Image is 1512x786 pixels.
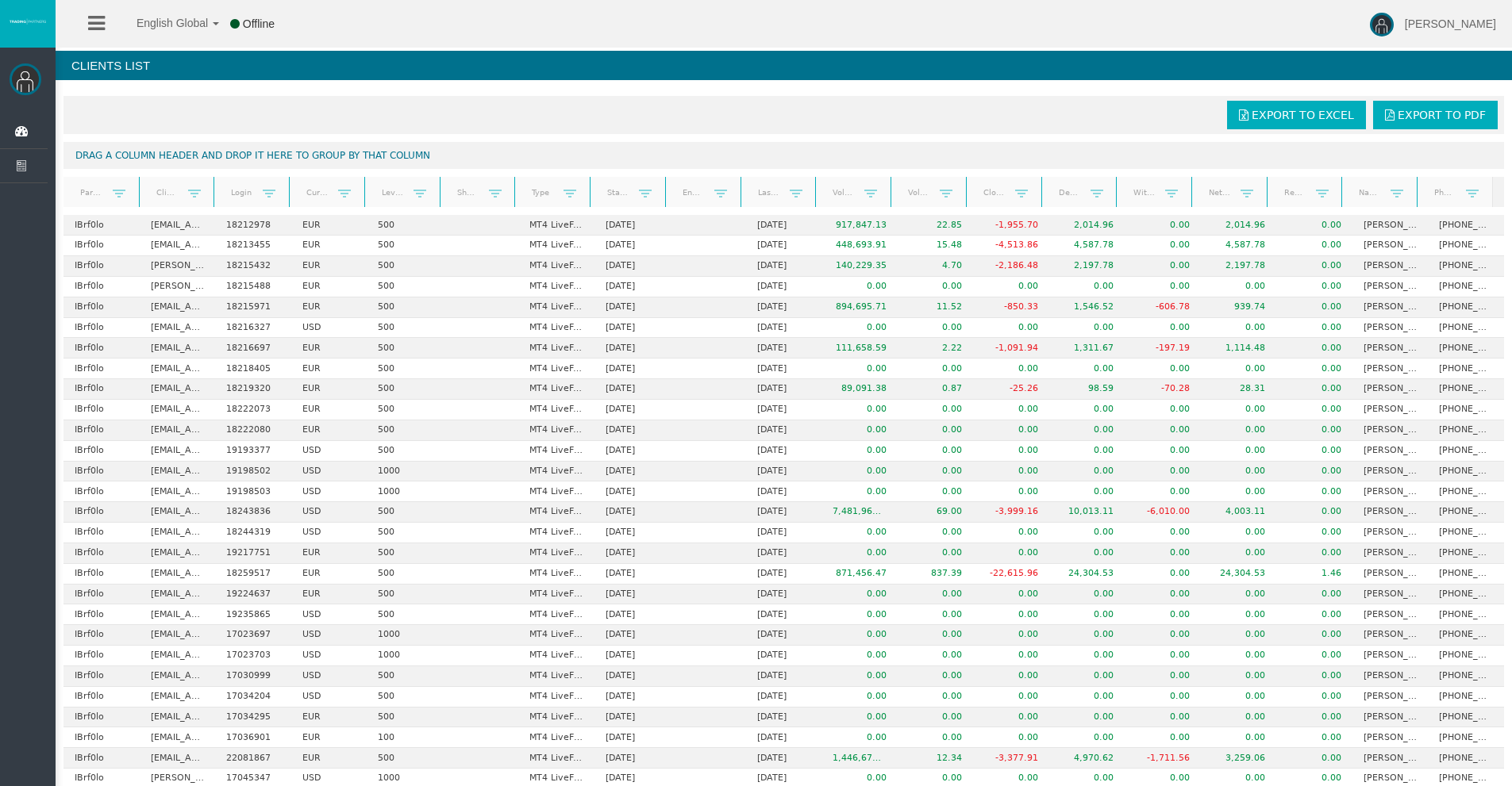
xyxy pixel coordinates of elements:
td: IBrf0lo [63,441,140,462]
td: 19198503 [215,481,291,502]
td: [PHONE_NUMBER] [1428,379,1504,400]
td: IBrf0lo [63,379,140,400]
td: 0.00 [1125,523,1201,543]
td: 0.00 [1125,462,1201,482]
td: 0.00 [1125,236,1201,256]
td: [PHONE_NUMBER] [1428,441,1504,462]
td: [DATE] [746,277,822,297]
td: [DATE] [594,215,671,236]
td: 0.00 [1276,277,1352,297]
td: 0.00 [1276,481,1352,502]
td: 0.00 [973,420,1049,441]
span: [PERSON_NAME] [1405,17,1496,30]
td: 18212978 [215,215,291,236]
td: [DATE] [594,400,671,420]
td: 0.00 [1125,358,1201,379]
td: 0.00 [1201,481,1277,502]
td: [EMAIL_ADDRESS][DOMAIN_NAME] [140,481,216,502]
td: 0.00 [1049,481,1125,502]
td: [DATE] [746,502,822,523]
td: MT4 LiveFloatingSpreadAccount [518,481,594,502]
td: 1,114.48 [1201,338,1277,358]
td: [PERSON_NAME] [1352,400,1429,420]
td: 0.00 [1276,502,1352,523]
td: 500 [367,420,443,441]
a: Real equity [1274,182,1316,204]
td: 0.00 [1201,523,1277,543]
td: 0.00 [1049,318,1125,339]
td: MT4 LiveFloatingSpreadAccount [518,462,594,482]
td: 89,091.38 [821,379,898,400]
td: 0.00 [898,318,974,339]
td: -850.33 [973,297,1049,318]
td: 500 [367,256,443,277]
a: Currency [297,182,339,204]
td: 0.00 [1276,318,1352,339]
td: [DATE] [594,379,671,400]
td: 0.00 [1276,441,1352,462]
td: [DATE] [594,297,671,318]
td: [PHONE_NUMBER] [1428,358,1504,379]
td: USD [291,481,367,502]
td: IBrf0lo [63,256,140,277]
td: IBrf0lo [63,297,140,318]
td: EUR [291,277,367,297]
td: 18216697 [215,338,291,358]
td: [DATE] [594,523,671,543]
td: -6,010.00 [1125,502,1201,523]
td: [PHONE_NUMBER] [1428,215,1504,236]
td: [EMAIL_ADDRESS][DOMAIN_NAME] [140,297,216,318]
a: Export to Excel [1227,101,1366,129]
td: 0.00 [973,318,1049,339]
td: [DATE] [594,338,671,358]
a: Type [522,182,564,204]
td: [DATE] [594,502,671,523]
a: Name [1349,182,1391,204]
td: EUR [291,379,367,400]
td: [PHONE_NUMBER] [1428,297,1504,318]
td: 0.00 [973,400,1049,420]
td: 10,013.11 [1049,502,1125,523]
td: MT4 LiveFixedSpreadAccount [518,338,594,358]
td: 0.00 [973,523,1049,543]
td: MT4 LiveFixedSpreadAccount [518,318,594,339]
td: 0.00 [1049,358,1125,379]
td: 0.00 [821,462,898,482]
td: 18219320 [215,379,291,400]
td: 500 [367,400,443,420]
td: [DATE] [746,420,822,441]
td: -3,999.16 [973,502,1049,523]
td: 0.00 [1201,420,1277,441]
td: 28.31 [1201,379,1277,400]
td: 0.00 [973,481,1049,502]
td: EUR [291,236,367,256]
td: 0.00 [821,420,898,441]
td: 0.87 [898,379,974,400]
td: 0.00 [1276,215,1352,236]
td: [DATE] [594,256,671,277]
td: MT4 LiveFixedSpreadAccount [518,420,594,441]
td: 0.00 [1125,277,1201,297]
td: 0.00 [1049,277,1125,297]
td: 11.52 [898,297,974,318]
td: MT4 LiveFixedSpreadAccount [518,400,594,420]
td: [DATE] [746,297,822,318]
td: 448,693.91 [821,236,898,256]
td: MT4 LiveFixedSpreadAccount [518,236,594,256]
td: 7,481,969.00 [821,502,898,523]
td: [PERSON_NAME] [1352,318,1429,339]
td: 2,014.96 [1049,215,1125,236]
td: 19198502 [215,462,291,482]
td: [PERSON_NAME] [1352,358,1429,379]
td: 0.00 [1201,400,1277,420]
td: 0.00 [1276,379,1352,400]
td: [PHONE_NUMBER] [1428,502,1504,523]
td: [DATE] [746,236,822,256]
td: 500 [367,215,443,236]
td: 2,197.78 [1201,256,1277,277]
td: 2.22 [898,338,974,358]
a: Client [146,182,188,204]
td: -2,186.48 [973,256,1049,277]
td: [PERSON_NAME] [PERSON_NAME] [1352,256,1429,277]
td: [PERSON_NAME] [1352,420,1429,441]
